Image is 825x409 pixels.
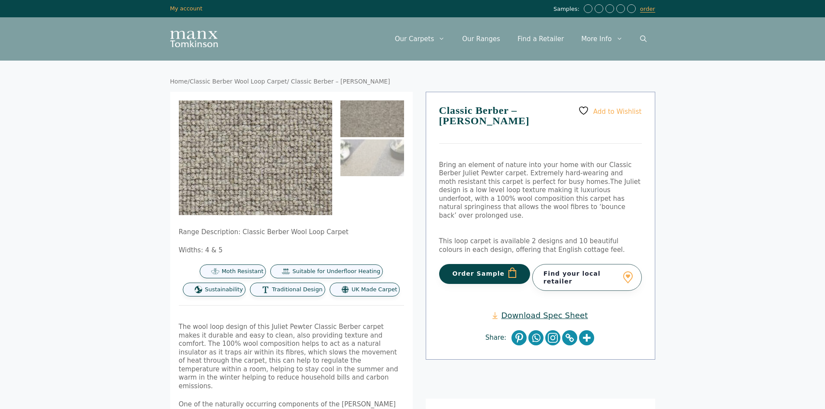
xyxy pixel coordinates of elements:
a: Our Ranges [453,26,509,52]
a: Instagram [545,330,560,345]
nav: Breadcrumb [170,78,655,86]
span: Traditional Design [272,286,323,293]
a: Classic Berber Wool Loop Carpet [190,78,287,85]
p: Range Description: Classic Berber Wool Loop Carpet [179,228,404,237]
p: Bring an element of nature into your home with our Classic Berber Juliet Pewter carpet. Extremely... [439,161,642,220]
a: Pinterest [511,330,527,345]
a: Copy Link [562,330,577,345]
span: Suitable for Underfloor Heating [292,268,380,275]
a: Find your local retailer [532,264,642,291]
a: My account [170,5,203,12]
button: Order Sample [439,264,531,284]
span: The wool loop design of this Juliet Pewter Classic Berber carpet makes it durable and easy to cle... [179,323,398,390]
span: Add to Wishlist [593,107,642,115]
nav: Primary [386,26,655,52]
p: This loop carpet is available 2 designs and 10 beautiful colours in each design, offering that En... [439,237,642,254]
span: Share: [485,334,511,342]
a: Open Search Bar [631,26,655,52]
img: Classic Berber - Juliet Pewter - Image 2 [340,139,404,176]
a: More [579,330,594,345]
a: Download Spec Sheet [492,310,588,320]
h1: Classic Berber – [PERSON_NAME] [439,105,642,144]
img: Manx Tomkinson [170,31,218,47]
a: Our Carpets [386,26,454,52]
span: The Juliet design is a low level loop texture making it luxurious underfoot, with a 100% wool com... [439,178,641,219]
a: Home [170,78,188,85]
p: Widths: 4 & 5 [179,246,404,255]
a: Add to Wishlist [578,105,641,116]
span: UK Made Carpet [352,286,397,293]
span: Samples: [553,6,582,13]
span: Sustainability [205,286,243,293]
a: Whatsapp [528,330,544,345]
img: Classic Berber Juliet Pewter [340,100,404,137]
span: Moth Resistant [222,268,264,275]
a: More Info [573,26,631,52]
a: order [640,6,655,13]
a: Find a Retailer [509,26,573,52]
